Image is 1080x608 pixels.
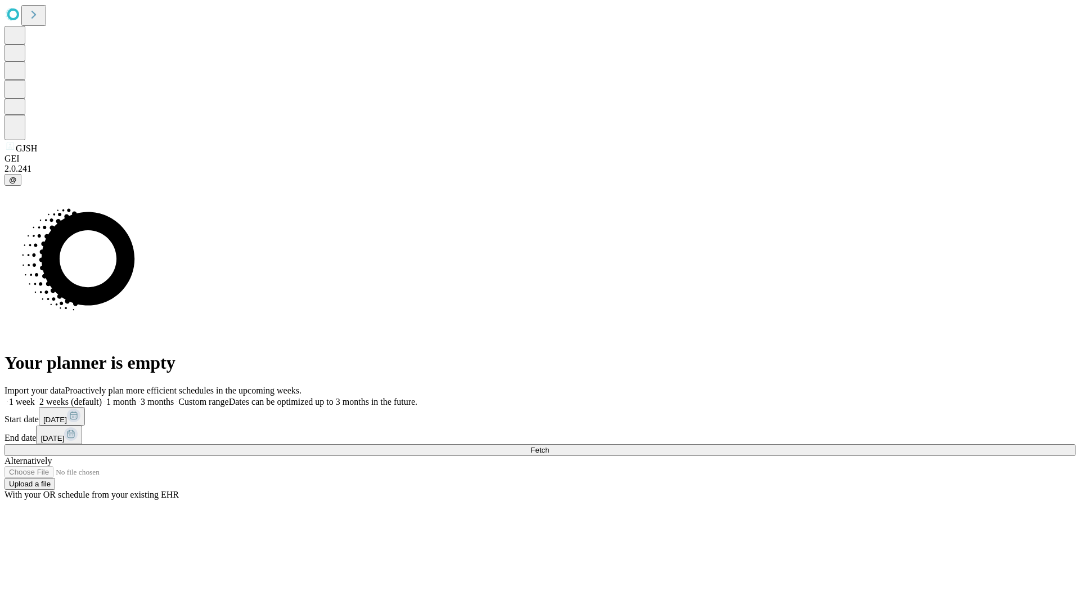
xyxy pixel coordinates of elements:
span: @ [9,176,17,184]
button: [DATE] [39,407,85,426]
button: [DATE] [36,426,82,444]
button: Upload a file [4,478,55,490]
span: Dates can be optimized up to 3 months in the future. [229,397,417,406]
span: Proactively plan more efficient schedules in the upcoming weeks. [65,386,301,395]
span: GJSH [16,144,37,153]
span: [DATE] [40,434,64,442]
h1: Your planner is empty [4,352,1075,373]
div: GEI [4,154,1075,164]
span: Custom range [178,397,228,406]
span: Alternatively [4,456,52,466]
span: [DATE] [43,415,67,424]
div: 2.0.241 [4,164,1075,174]
button: Fetch [4,444,1075,456]
button: @ [4,174,21,186]
span: Import your data [4,386,65,395]
span: 3 months [141,397,174,406]
span: 1 month [106,397,136,406]
div: End date [4,426,1075,444]
span: 2 weeks (default) [39,397,102,406]
span: With your OR schedule from your existing EHR [4,490,179,499]
span: 1 week [9,397,35,406]
span: Fetch [530,446,549,454]
div: Start date [4,407,1075,426]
